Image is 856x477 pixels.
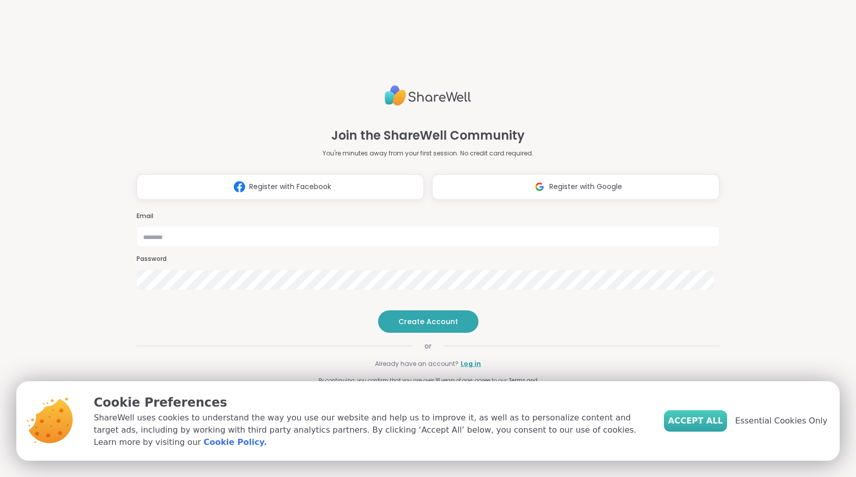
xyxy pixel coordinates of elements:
[735,415,827,427] span: Essential Cookies Only
[94,393,648,412] p: Cookie Preferences
[318,377,507,384] span: By continuing, you confirm that you are over 18 years of age, agree to our
[432,174,719,200] button: Register with Google
[137,212,719,221] h3: Email
[230,177,249,196] img: ShareWell Logomark
[249,181,331,192] span: Register with Facebook
[461,359,481,368] a: Log in
[530,177,549,196] img: ShareWell Logomark
[323,149,533,158] p: You're minutes away from your first session. No credit card required.
[378,310,478,333] button: Create Account
[331,126,525,145] h1: Join the ShareWell Community
[385,81,471,110] img: ShareWell Logo
[203,436,266,448] a: Cookie Policy.
[412,341,444,351] span: or
[549,181,622,192] span: Register with Google
[668,415,723,427] span: Accept All
[137,255,719,263] h3: Password
[94,412,648,448] p: ShareWell uses cookies to understand the way you use our website and help us to improve it, as we...
[375,359,459,368] span: Already have an account?
[398,316,458,327] span: Create Account
[664,410,727,432] button: Accept All
[137,174,424,200] button: Register with Facebook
